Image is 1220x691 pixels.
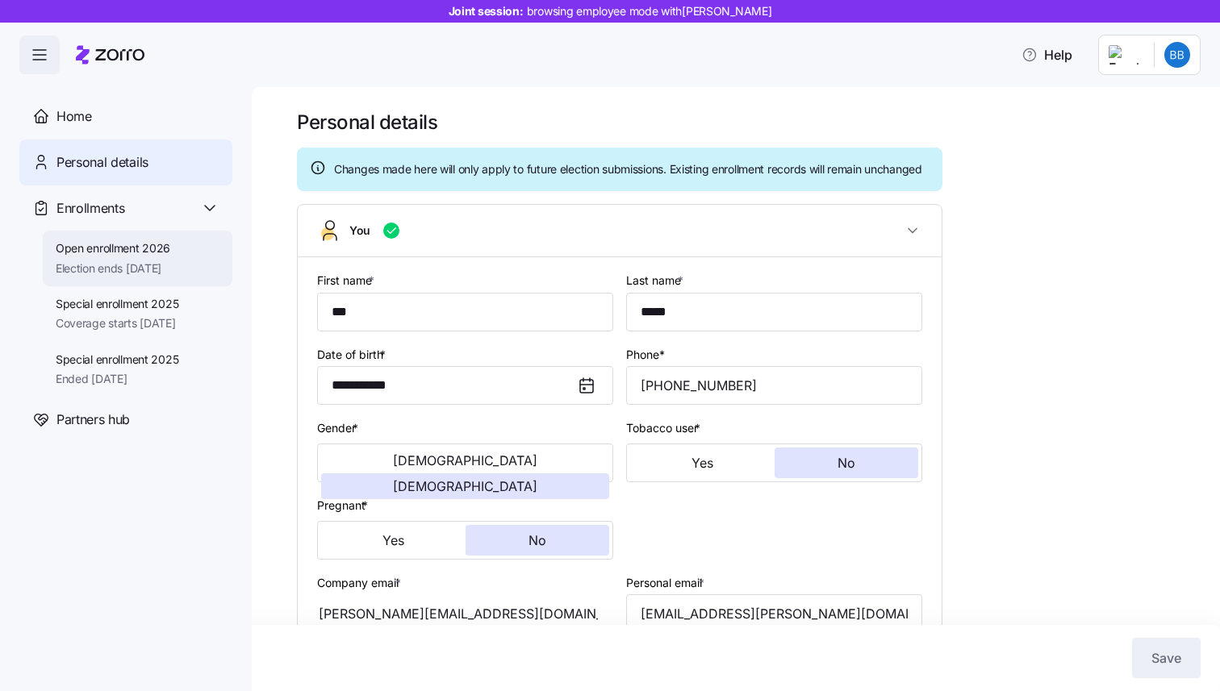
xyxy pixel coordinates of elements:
[56,371,179,387] span: Ended [DATE]
[56,198,124,219] span: Enrollments
[317,574,404,592] label: Company email
[1151,648,1181,668] span: Save
[56,152,148,173] span: Personal details
[349,223,370,239] span: You
[56,106,92,127] span: Home
[297,110,1168,135] h1: Personal details
[626,346,665,364] label: Phone*
[56,260,170,277] span: Election ends [DATE]
[449,3,772,19] span: Joint session:
[529,534,546,547] span: No
[298,205,942,257] button: You
[56,296,179,312] span: Special enrollment 2025
[317,419,361,437] label: Gender
[1009,39,1085,71] button: Help
[626,574,708,592] label: Personal email
[317,497,371,514] label: Pregnant
[838,456,855,469] span: No
[393,480,537,493] span: [DEMOGRAPHIC_DATA]
[317,272,378,289] label: First name
[56,240,170,256] span: Open enrollment 2026
[1132,638,1201,678] button: Save
[317,346,389,364] label: Date of birth
[1022,45,1072,65] span: Help
[56,315,179,331] span: Coverage starts [DATE]
[691,456,713,469] span: Yes
[626,594,922,633] input: Email
[527,3,772,19] span: browsing employee mode with [PERSON_NAME]
[393,454,537,467] span: [DEMOGRAPHIC_DATA]
[334,161,922,177] span: Changes made here will only apply to future election submissions. Existing enrollment records wil...
[56,352,179,368] span: Special enrollment 2025
[626,272,687,289] label: Last name
[1109,45,1141,65] img: Employer logo
[56,410,130,430] span: Partners hub
[626,366,922,405] input: Phone
[1164,42,1190,68] img: 27d4347dca9ab15c86092647e422bb76
[626,419,704,437] label: Tobacco user
[382,534,404,547] span: Yes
